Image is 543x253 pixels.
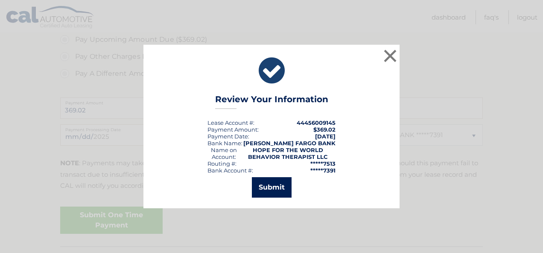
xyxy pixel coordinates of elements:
[297,119,336,126] strong: 44456009145
[315,133,336,140] span: [DATE]
[243,140,336,147] strong: [PERSON_NAME] FARGO BANK
[382,47,399,64] button: ×
[215,94,328,109] h3: Review Your Information
[248,147,327,160] strong: HOPE FOR THE WORLD BEHAVIOR THERAPIST LLC
[207,160,236,167] div: Routing #:
[207,133,249,140] div: :
[207,133,248,140] span: Payment Date
[313,126,336,133] span: $369.02
[207,126,259,133] div: Payment Amount:
[207,140,242,147] div: Bank Name:
[207,119,254,126] div: Lease Account #:
[207,147,240,160] div: Name on Account:
[207,167,253,174] div: Bank Account #:
[252,177,292,198] button: Submit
